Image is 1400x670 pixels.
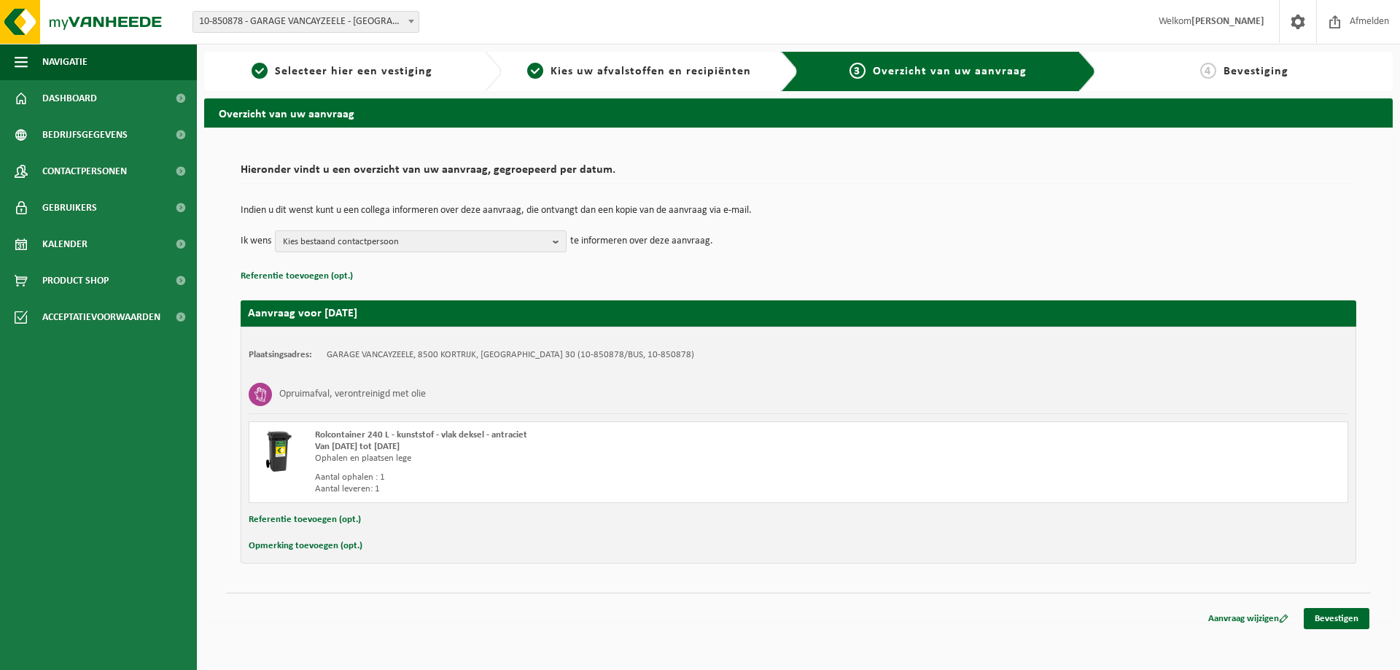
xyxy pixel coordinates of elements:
span: Bevestiging [1224,66,1288,77]
a: 1Selecteer hier een vestiging [211,63,472,80]
span: Acceptatievoorwaarden [42,299,160,335]
button: Referentie toevoegen (opt.) [241,267,353,286]
div: Aantal ophalen : 1 [315,472,857,483]
span: Bedrijfsgegevens [42,117,128,153]
strong: Aanvraag voor [DATE] [248,308,357,319]
div: Ophalen en plaatsen lege [315,453,857,464]
p: Ik wens [241,230,271,252]
span: Gebruikers [42,190,97,226]
span: 4 [1200,63,1216,79]
h2: Hieronder vindt u een overzicht van uw aanvraag, gegroepeerd per datum. [241,164,1356,184]
span: 10-850878 - GARAGE VANCAYZEELE - KORTRIJK [193,12,419,32]
span: Rolcontainer 240 L - kunststof - vlak deksel - antraciet [315,430,527,440]
img: WB-0240-HPE-BK-01.png [257,429,300,473]
span: Overzicht van uw aanvraag [873,66,1027,77]
a: Aanvraag wijzigen [1197,608,1299,629]
span: Selecteer hier een vestiging [275,66,432,77]
span: Kalender [42,226,87,262]
td: GARAGE VANCAYZEELE, 8500 KORTRIJK, [GEOGRAPHIC_DATA] 30 (10-850878/BUS, 10-850878) [327,349,694,361]
a: 2Kies uw afvalstoffen en recipiënten [509,63,770,80]
span: Kies uw afvalstoffen en recipiënten [551,66,751,77]
span: Contactpersonen [42,153,127,190]
strong: Van [DATE] tot [DATE] [315,442,400,451]
div: Aantal leveren: 1 [315,483,857,495]
span: 2 [527,63,543,79]
h3: Opruimafval, verontreinigd met olie [279,383,426,406]
span: Dashboard [42,80,97,117]
strong: Plaatsingsadres: [249,350,312,359]
button: Referentie toevoegen (opt.) [249,510,361,529]
button: Kies bestaand contactpersoon [275,230,567,252]
strong: [PERSON_NAME] [1191,16,1264,27]
span: Product Shop [42,262,109,299]
span: 3 [849,63,866,79]
p: Indien u dit wenst kunt u een collega informeren over deze aanvraag, die ontvangt dan een kopie v... [241,206,1356,216]
span: 10-850878 - GARAGE VANCAYZEELE - KORTRIJK [192,11,419,33]
button: Opmerking toevoegen (opt.) [249,537,362,556]
a: Bevestigen [1304,608,1369,629]
h2: Overzicht van uw aanvraag [204,98,1393,127]
span: Kies bestaand contactpersoon [283,231,547,253]
span: Navigatie [42,44,87,80]
span: 1 [252,63,268,79]
p: te informeren over deze aanvraag. [570,230,713,252]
